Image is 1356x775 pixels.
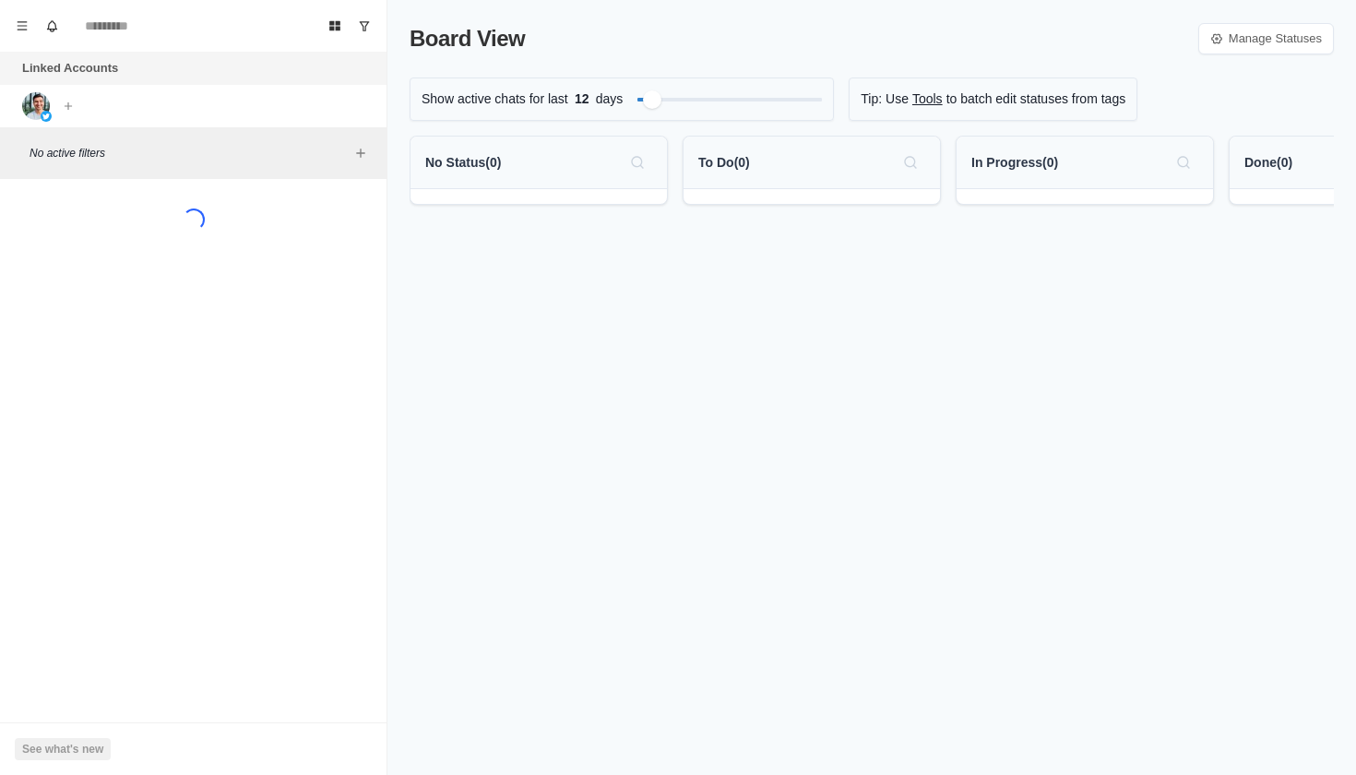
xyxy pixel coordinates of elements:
[350,11,379,41] button: Show unread conversations
[422,89,568,109] p: Show active chats for last
[912,89,943,109] a: Tools
[568,89,596,109] span: 12
[896,148,925,177] button: Search
[946,89,1126,109] p: to batch edit statuses from tags
[410,22,525,55] p: Board View
[57,95,79,117] button: Add account
[350,142,372,164] button: Add filters
[15,738,111,760] button: See what's new
[7,11,37,41] button: Menu
[320,11,350,41] button: Board View
[623,148,652,177] button: Search
[425,153,501,173] p: No Status ( 0 )
[22,59,118,77] p: Linked Accounts
[1244,153,1292,173] p: Done ( 0 )
[41,111,52,122] img: picture
[596,89,624,109] p: days
[861,89,909,109] p: Tip: Use
[971,153,1058,173] p: In Progress ( 0 )
[30,145,350,161] p: No active filters
[37,11,66,41] button: Notifications
[698,153,750,173] p: To Do ( 0 )
[1198,23,1334,54] a: Manage Statuses
[643,90,661,109] div: Filter by activity days
[22,92,50,120] img: picture
[1169,148,1198,177] button: Search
